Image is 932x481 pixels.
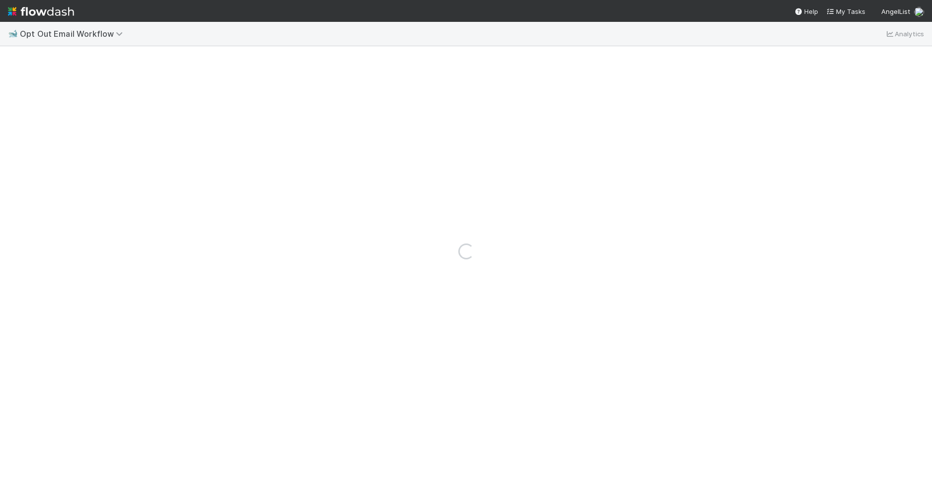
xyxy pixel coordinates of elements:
[914,7,924,17] img: avatar_2de93f86-b6c7-4495-bfe2-fb093354a53c.png
[881,7,910,15] span: AngelList
[8,3,74,20] img: logo-inverted-e16ddd16eac7371096b0.svg
[826,7,865,15] span: My Tasks
[826,6,865,16] a: My Tasks
[794,6,818,16] div: Help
